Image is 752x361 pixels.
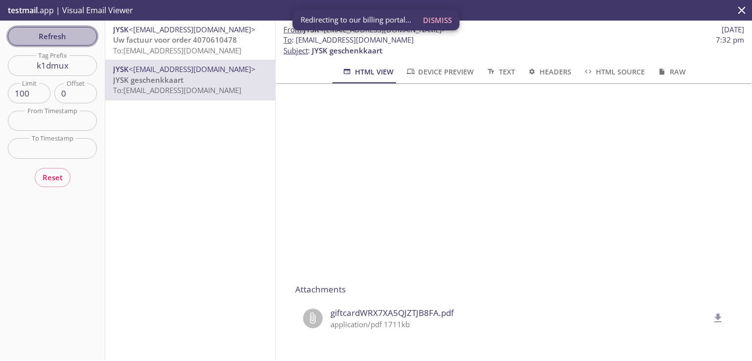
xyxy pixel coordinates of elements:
span: JYSK geschenkkaart [113,75,184,85]
span: Device Preview [405,66,474,78]
span: : [EMAIL_ADDRESS][DOMAIN_NAME] [283,35,414,45]
span: HTML View [342,66,393,78]
span: HTML Source [583,66,645,78]
span: Text [486,66,515,78]
span: Dismiss [423,14,452,26]
span: <[EMAIL_ADDRESS][DOMAIN_NAME]> [129,24,256,34]
span: Redirecting to our billing portal... [301,15,411,25]
span: 7:32 pm [716,35,744,45]
span: : [283,24,446,35]
span: JYSK [113,64,129,74]
p: Attachments [295,283,732,296]
span: Raw [657,66,685,78]
span: Refresh [16,30,89,43]
div: JYSK<[EMAIL_ADDRESS][DOMAIN_NAME]>JYSK geschenkkaartTo:[EMAIL_ADDRESS][DOMAIN_NAME] [105,60,275,99]
button: Reset [35,168,70,187]
span: JYSK [113,24,129,34]
span: From [283,24,302,34]
span: testmail [8,5,38,16]
span: To: [EMAIL_ADDRESS][DOMAIN_NAME] [113,85,241,95]
nav: emails [105,21,275,100]
span: Reset [43,171,63,184]
div: JYSK<[EMAIL_ADDRESS][DOMAIN_NAME]>Uw factuur voor order 4070610478To:[EMAIL_ADDRESS][DOMAIN_NAME] [105,21,275,60]
button: delete [706,306,730,331]
button: Refresh [8,27,97,46]
p: application/pdf 1711kb [330,319,709,330]
span: <[EMAIL_ADDRESS][DOMAIN_NAME]> [129,64,256,74]
span: JYSK geschenkkaart [312,46,382,55]
span: [DATE] [722,24,744,35]
span: To [283,35,292,45]
span: Headers [527,66,571,78]
span: Subject [283,46,308,55]
span: giftcardWRX7XA5QJZTJB8FA.pdf [330,307,709,319]
p: : [283,35,744,56]
a: delete [706,313,725,322]
span: Uw factuur voor order 4070610478 [113,35,237,45]
span: To: [EMAIL_ADDRESS][DOMAIN_NAME] [113,46,241,55]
